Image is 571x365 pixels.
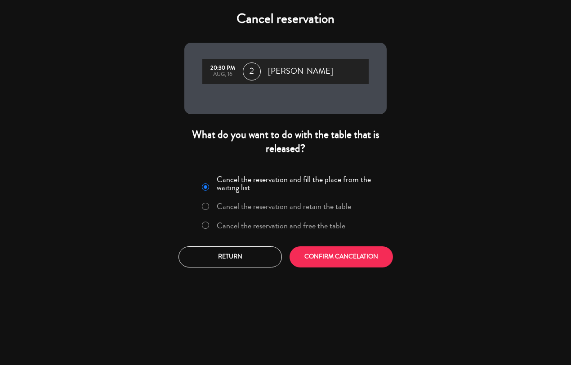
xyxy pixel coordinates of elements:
div: 20:30 PM [207,65,238,71]
div: Aug, 16 [207,71,238,78]
span: [PERSON_NAME] [268,65,333,78]
button: CONFIRM CANCELATION [290,246,393,267]
label: Cancel the reservation and free the table [217,222,345,230]
h4: Cancel reservation [184,11,387,27]
button: Return [178,246,282,267]
span: 2 [243,62,261,80]
label: Cancel the reservation and fill the place from the waiting list [217,175,381,191]
label: Cancel the reservation and retain the table [217,202,351,210]
div: What do you want to do with the table that is released? [184,128,387,156]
